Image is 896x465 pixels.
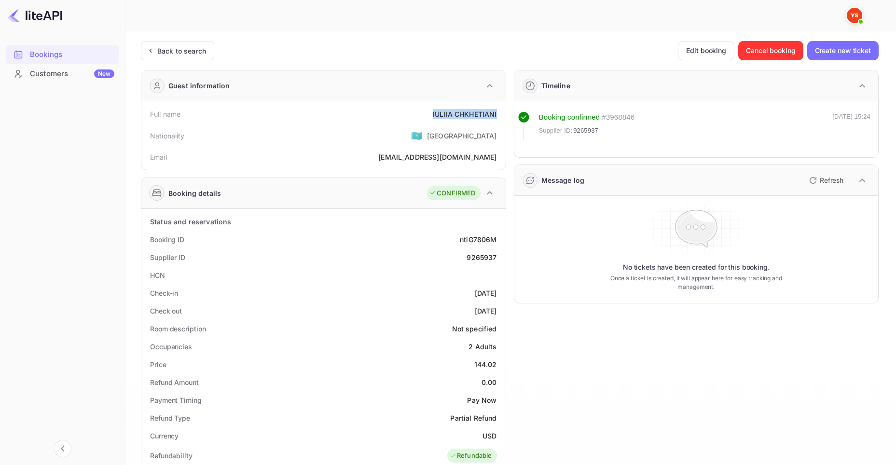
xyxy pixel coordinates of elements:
[469,342,496,352] div: 2 Adults
[150,234,184,245] div: Booking ID
[598,274,794,291] p: Once a ticket is created, it will appear here for easy tracking and management.
[6,65,119,82] a: CustomersNew
[573,126,598,136] span: 9265937
[150,413,190,423] div: Refund Type
[168,81,230,91] div: Guest information
[482,431,496,441] div: USD
[429,189,475,198] div: CONFIRMED
[541,175,585,185] div: Message log
[539,126,573,136] span: Supplier ID:
[378,152,496,162] div: [EMAIL_ADDRESS][DOMAIN_NAME]
[475,288,497,298] div: [DATE]
[452,324,497,334] div: Not specified
[539,112,600,123] div: Booking confirmed
[475,306,497,316] div: [DATE]
[150,152,167,162] div: Email
[467,252,496,262] div: 9265937
[820,175,843,185] p: Refresh
[150,431,179,441] div: Currency
[623,262,770,272] p: No tickets have been created for this booking.
[150,342,192,352] div: Occupancies
[803,173,847,188] button: Refresh
[6,65,119,83] div: CustomersNew
[8,8,62,23] img: LiteAPI logo
[150,288,178,298] div: Check-in
[150,252,185,262] div: Supplier ID
[847,8,862,23] img: Yandex Support
[150,377,199,387] div: Refund Amount
[150,359,166,369] div: Price
[150,306,182,316] div: Check out
[150,217,231,227] div: Status and reservations
[168,188,221,198] div: Booking details
[150,395,202,405] div: Payment Timing
[6,45,119,63] a: Bookings
[157,46,206,56] div: Back to search
[541,81,570,91] div: Timeline
[30,68,114,80] div: Customers
[150,270,165,280] div: HCN
[832,112,870,140] div: [DATE] 15:24
[150,451,193,461] div: Refundability
[807,41,879,60] button: Create new ticket
[150,324,206,334] div: Room description
[411,127,422,144] span: United States
[474,359,497,369] div: 144.02
[602,112,634,123] div: # 3968846
[678,41,734,60] button: Edit booking
[482,377,497,387] div: 0.00
[30,49,114,60] div: Bookings
[54,440,71,457] button: Collapse navigation
[433,109,497,119] div: IULIIA CHKHETIANI
[467,395,496,405] div: Pay Now
[427,131,497,141] div: [GEOGRAPHIC_DATA]
[150,131,185,141] div: Nationality
[450,451,492,461] div: Refundable
[150,109,180,119] div: Full name
[450,413,496,423] div: Partial Refund
[94,69,114,78] div: New
[6,45,119,64] div: Bookings
[738,41,803,60] button: Cancel booking
[460,234,496,245] div: ntiG7806M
